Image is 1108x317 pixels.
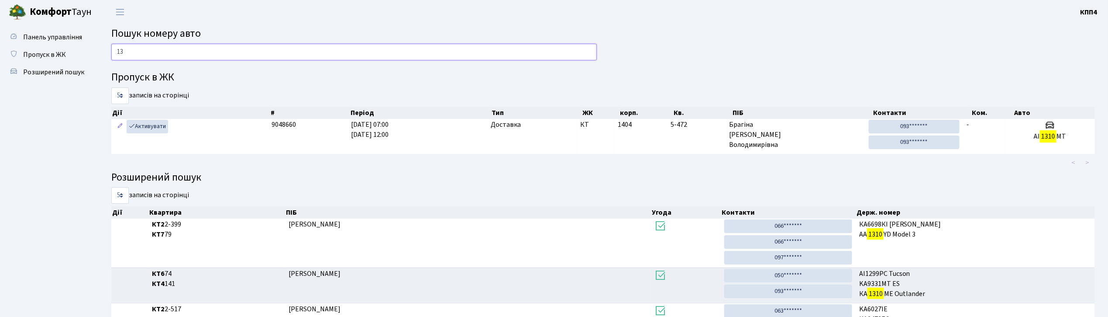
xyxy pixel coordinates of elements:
[967,120,969,129] span: -
[721,206,856,219] th: Контакти
[1040,130,1056,143] mark: 1310
[4,63,92,81] a: Розширений пошук
[115,120,125,133] a: Редагувати
[111,87,189,104] label: записів на сторінці
[582,107,619,119] th: ЖК
[152,279,165,289] b: КТ4
[4,46,92,63] a: Пропуск в ЖК
[867,288,884,300] mark: 1310
[152,304,282,314] span: 2-517
[581,120,611,130] span: КТ
[729,120,861,150] span: Брагіна [PERSON_NAME] Володимирівна
[23,67,84,77] span: Розширений пошук
[673,107,732,119] th: Кв.
[109,5,131,19] button: Переключити навігацію
[651,206,721,219] th: Угода
[111,87,129,104] select: записів на сторінці
[152,230,165,239] b: КТ7
[1014,107,1104,119] th: Авто
[289,304,341,314] span: [PERSON_NAME]
[351,120,389,139] span: [DATE] 07:00 [DATE] 12:00
[859,269,1091,299] span: AI1299PC Tucson KA9331MT ES КА МЕ Outlander
[23,32,82,42] span: Панель управління
[111,71,1095,84] h4: Пропуск в ЖК
[152,304,165,314] b: КТ2
[289,219,341,229] span: [PERSON_NAME]
[491,120,521,130] span: Доставка
[152,219,165,229] b: КТ2
[270,107,350,119] th: #
[732,107,872,119] th: ПІБ
[1009,132,1091,141] h5: АІ МТ
[111,44,597,60] input: Пошук
[618,120,632,129] span: 1404
[127,120,168,133] a: Активувати
[111,187,129,204] select: записів на сторінці
[971,107,1013,119] th: Ком.
[111,187,189,204] label: записів на сторінці
[152,269,165,279] b: КТ6
[4,28,92,46] a: Панель управління
[9,3,26,21] img: logo.png
[148,206,285,219] th: Квартира
[30,5,92,20] span: Таун
[867,228,884,240] mark: 1310
[30,5,72,19] b: Комфорт
[111,206,148,219] th: Дії
[23,50,66,59] span: Пропуск в ЖК
[671,120,723,130] span: 5-472
[1080,7,1098,17] a: КПП4
[152,219,282,240] span: 2-399 79
[111,171,1095,184] h4: Розширений пошук
[152,269,282,289] span: 74 141
[859,219,1091,240] span: КА6698КІ [PERSON_NAME] АА YD Model 3
[289,269,341,279] span: [PERSON_NAME]
[285,206,651,219] th: ПІБ
[491,107,582,119] th: Тип
[111,26,201,41] span: Пошук номеру авто
[619,107,673,119] th: корп.
[111,107,270,119] th: Дії
[872,107,971,119] th: Контакти
[272,120,296,129] span: 9048660
[350,107,491,119] th: Період
[856,206,1095,219] th: Держ. номер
